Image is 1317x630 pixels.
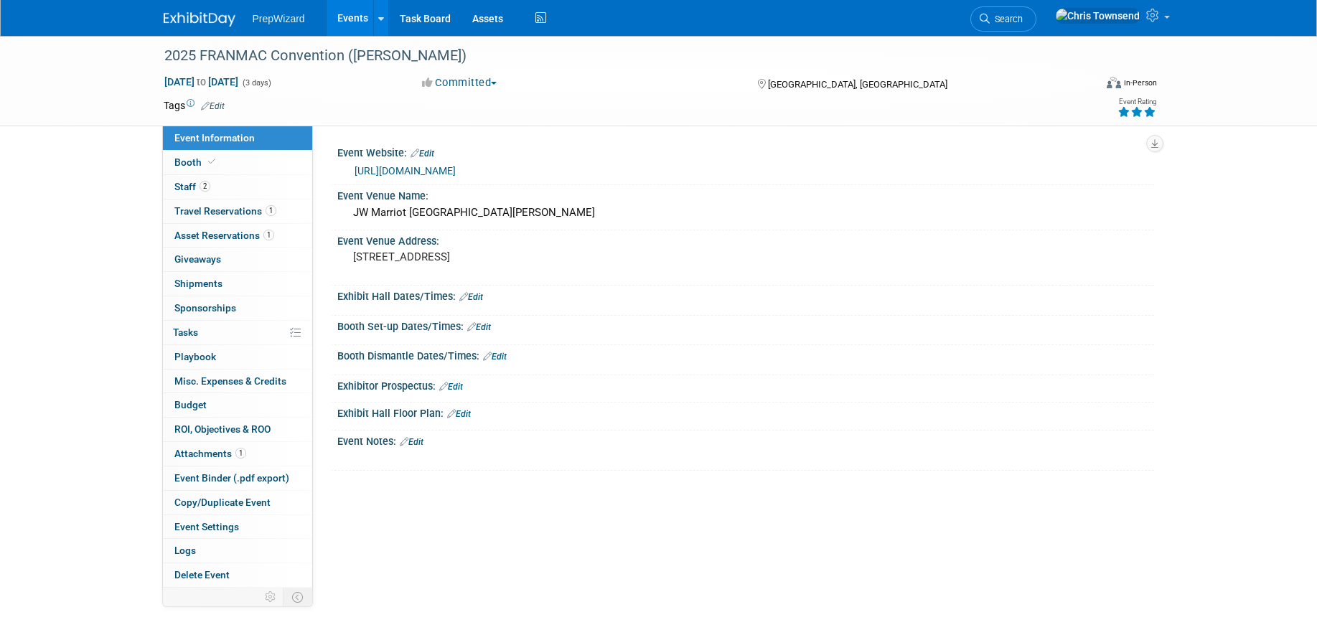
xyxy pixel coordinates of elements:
[163,539,312,563] a: Logs
[163,272,312,296] a: Shipments
[163,199,312,223] a: Travel Reservations1
[174,472,289,484] span: Event Binder (.pdf export)
[253,13,305,24] span: PrepWizard
[163,296,312,320] a: Sponsorships
[174,132,255,144] span: Event Information
[163,248,312,271] a: Giveaways
[194,76,208,88] span: to
[337,375,1154,394] div: Exhibitor Prospectus:
[163,345,312,369] a: Playbook
[174,545,196,556] span: Logs
[970,6,1036,32] a: Search
[1107,77,1121,88] img: Format-Inperson.png
[174,423,271,435] span: ROI, Objectives & ROO
[337,230,1154,248] div: Event Venue Address:
[163,418,312,441] a: ROI, Objectives & ROO
[439,382,463,392] a: Edit
[1123,77,1157,88] div: In-Person
[283,588,312,606] td: Toggle Event Tabs
[337,345,1154,364] div: Booth Dismantle Dates/Times:
[163,224,312,248] a: Asset Reservations1
[174,156,218,168] span: Booth
[164,12,235,27] img: ExhibitDay
[174,302,236,314] span: Sponsorships
[201,101,225,111] a: Edit
[337,286,1154,304] div: Exhibit Hall Dates/Times:
[459,292,483,302] a: Edit
[174,278,222,289] span: Shipments
[337,316,1154,334] div: Booth Set-up Dates/Times:
[447,409,471,419] a: Edit
[258,588,283,606] td: Personalize Event Tab Strip
[163,321,312,344] a: Tasks
[1010,75,1158,96] div: Event Format
[163,126,312,150] a: Event Information
[174,399,207,410] span: Budget
[411,149,434,159] a: Edit
[163,563,312,587] a: Delete Event
[263,230,274,240] span: 1
[164,98,225,113] td: Tags
[348,202,1143,224] div: JW Marriot [GEOGRAPHIC_DATA][PERSON_NAME]
[400,437,423,447] a: Edit
[163,393,312,417] a: Budget
[417,75,502,90] button: Committed
[208,158,215,166] i: Booth reservation complete
[164,75,239,88] span: [DATE] [DATE]
[241,78,271,88] span: (3 days)
[768,79,947,90] span: [GEOGRAPHIC_DATA], [GEOGRAPHIC_DATA]
[174,253,221,265] span: Giveaways
[174,205,276,217] span: Travel Reservations
[174,521,239,532] span: Event Settings
[163,151,312,174] a: Booth
[163,491,312,514] a: Copy/Duplicate Event
[1117,98,1156,105] div: Event Rating
[337,403,1154,421] div: Exhibit Hall Floor Plan:
[337,431,1154,449] div: Event Notes:
[174,448,246,459] span: Attachments
[235,448,246,459] span: 1
[337,142,1154,161] div: Event Website:
[163,515,312,539] a: Event Settings
[163,175,312,199] a: Staff2
[174,569,230,580] span: Delete Event
[163,442,312,466] a: Attachments1
[174,230,274,241] span: Asset Reservations
[173,326,198,338] span: Tasks
[353,250,662,263] pre: [STREET_ADDRESS]
[355,165,456,177] a: [URL][DOMAIN_NAME]
[483,352,507,362] a: Edit
[174,375,286,387] span: Misc. Expenses & Credits
[174,351,216,362] span: Playbook
[163,466,312,490] a: Event Binder (.pdf export)
[174,181,210,192] span: Staff
[159,43,1073,69] div: 2025 FRANMAC Convention ([PERSON_NAME])
[163,370,312,393] a: Misc. Expenses & Credits
[200,181,210,192] span: 2
[990,14,1023,24] span: Search
[337,185,1154,203] div: Event Venue Name:
[174,497,271,508] span: Copy/Duplicate Event
[266,205,276,216] span: 1
[467,322,491,332] a: Edit
[1055,8,1140,24] img: Chris Townsend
